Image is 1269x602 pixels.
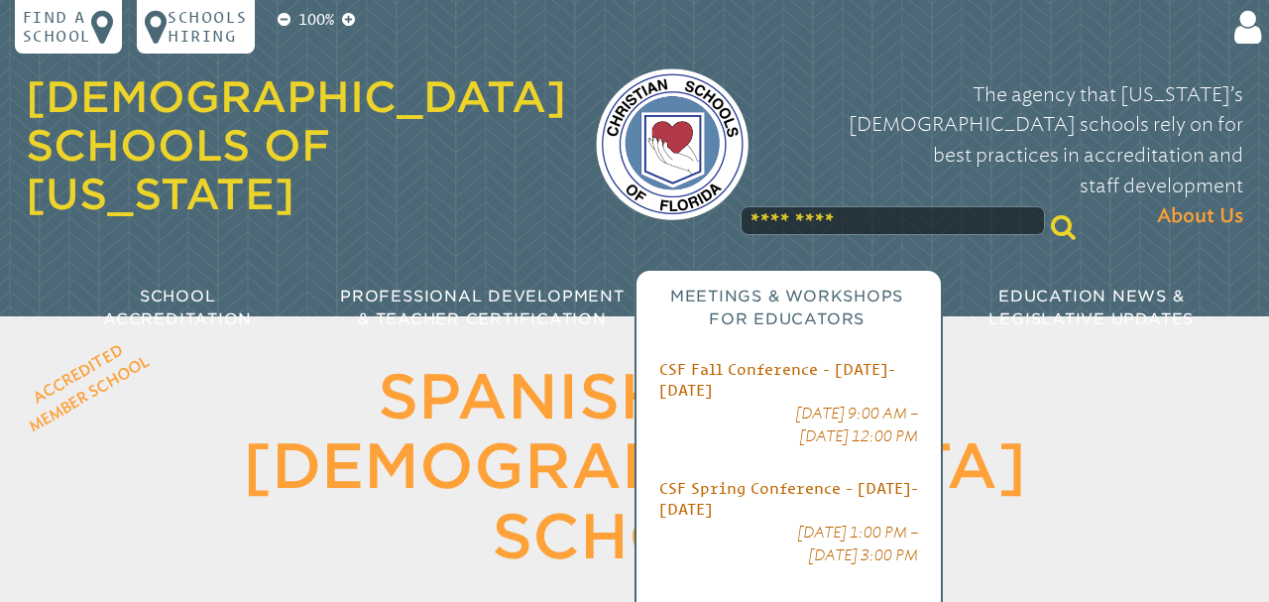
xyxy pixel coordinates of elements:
span: About Us [1157,202,1243,233]
a: CSF Fall Conference - [DATE]-[DATE] [659,360,895,401]
span: Education News & Legislative Updates [988,287,1194,328]
span: Meetings & Workshops for Educators [670,287,903,328]
img: csf-logo-web-colors.png [596,68,749,221]
a: [DEMOGRAPHIC_DATA] Schools of [US_STATE] [26,71,566,218]
p: 100% [294,8,338,31]
span: CSF Spring Conference - [DATE]-[DATE] [659,479,918,519]
span: Professional Development & Teacher Certification [340,287,624,328]
a: CSF Spring Conference - [DATE]-[DATE] [659,479,918,520]
p: The agency that [US_STATE]’s [DEMOGRAPHIC_DATA] schools rely on for best practices in accreditati... [779,80,1244,233]
h1: Spanish River [DEMOGRAPHIC_DATA] School [146,362,1124,572]
p: Find a school [23,8,91,46]
p: [DATE] 1:00 PM – [DATE] 3:00 PM [659,521,918,566]
p: [DATE] 9:00 AM – [DATE] 12:00 PM [659,402,918,447]
span: School Accreditation [103,287,252,328]
p: Schools Hiring [168,8,247,46]
span: CSF Fall Conference - [DATE]-[DATE] [659,360,895,400]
